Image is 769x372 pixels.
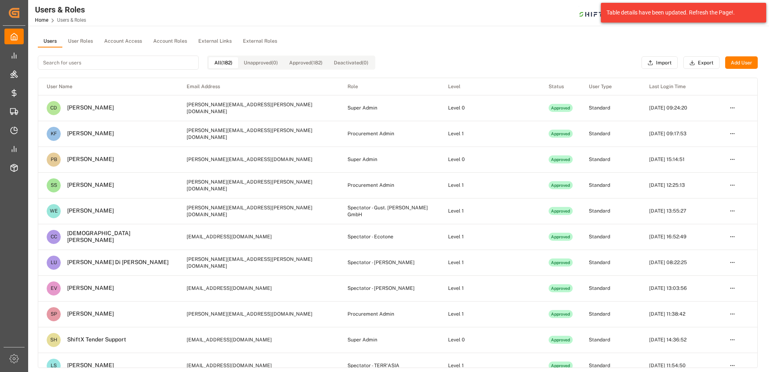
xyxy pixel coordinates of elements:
td: [PERSON_NAME][EMAIL_ADDRESS][PERSON_NAME][DOMAIN_NAME] [178,250,339,275]
div: Approved [549,284,573,292]
button: Users [38,35,62,48]
td: [PERSON_NAME][EMAIL_ADDRESS][DOMAIN_NAME] [178,147,339,172]
td: Level 0 [440,327,540,353]
td: Standard [580,172,641,198]
div: Approved [549,336,573,344]
th: Last Login Time [641,78,721,95]
td: Super Admin [339,327,440,353]
td: [DATE] 16:52:49 [641,224,721,250]
div: [PERSON_NAME] [61,207,114,215]
td: [EMAIL_ADDRESS][DOMAIN_NAME] [178,275,339,301]
img: Bildschirmfoto%202024-11-13%20um%2009.31.44.png_1731487080.png [579,6,619,20]
div: [PERSON_NAME] [61,156,114,163]
div: Approved [549,104,573,112]
button: Approved (182) [284,57,328,68]
button: Import [642,56,678,69]
td: Standard [580,301,641,327]
td: [EMAIL_ADDRESS][DOMAIN_NAME] [178,327,339,353]
td: Level 1 [440,301,540,327]
button: User Roles [62,35,99,48]
div: Approved [549,130,573,138]
button: Deactivated (0) [328,57,374,68]
td: Level 1 [440,198,540,224]
th: User Name [38,78,178,95]
td: Level 1 [440,250,540,275]
td: [EMAIL_ADDRESS][DOMAIN_NAME] [178,224,339,250]
div: Approved [549,258,573,267]
td: Level 1 [440,172,540,198]
th: Status [540,78,580,95]
input: Search for users [38,56,199,70]
div: Users & Roles [35,4,86,16]
button: External Roles [237,35,283,48]
td: [PERSON_NAME][EMAIL_ADDRESS][PERSON_NAME][DOMAIN_NAME] [178,172,339,198]
td: Level 1 [440,121,540,147]
td: Spectator - Gust. [PERSON_NAME] GmbH [339,198,440,224]
th: User Type [580,78,641,95]
div: Approved [549,362,573,370]
td: Level 0 [440,95,540,121]
td: Spectator - [PERSON_NAME] [339,275,440,301]
div: Approved [549,155,573,163]
td: [DATE] 08:22:25 [641,250,721,275]
td: Standard [580,147,641,172]
div: Approved [549,207,573,215]
th: Role [339,78,440,95]
div: Approved [549,233,573,241]
td: [PERSON_NAME][EMAIL_ADDRESS][PERSON_NAME][DOMAIN_NAME] [178,198,339,224]
button: Add User [725,56,758,69]
div: [PERSON_NAME] [61,310,114,318]
td: [DATE] 09:24:20 [641,95,721,121]
td: Procurement Admin [339,121,440,147]
td: [DATE] 13:03:56 [641,275,721,301]
td: [PERSON_NAME][EMAIL_ADDRESS][DOMAIN_NAME] [178,301,339,327]
th: Email Address [178,78,339,95]
button: Unapproved (0) [238,57,284,68]
div: [PERSON_NAME] [61,182,114,189]
td: Standard [580,95,641,121]
div: Approved [549,310,573,318]
div: [PERSON_NAME] [61,130,114,137]
td: [DATE] 09:17:53 [641,121,721,147]
div: [DEMOGRAPHIC_DATA][PERSON_NAME] [61,230,173,244]
td: [PERSON_NAME][EMAIL_ADDRESS][PERSON_NAME][DOMAIN_NAME] [178,121,339,147]
td: Standard [580,121,641,147]
td: [DATE] 15:14:51 [641,147,721,172]
td: Super Admin [339,147,440,172]
td: Level 1 [440,224,540,250]
td: Standard [580,275,641,301]
td: [DATE] 13:55:27 [641,198,721,224]
div: [PERSON_NAME] Di [PERSON_NAME] [61,259,169,266]
td: Level 1 [440,275,540,301]
td: [PERSON_NAME][EMAIL_ADDRESS][PERSON_NAME][DOMAIN_NAME] [178,95,339,121]
div: [PERSON_NAME] [61,104,114,112]
div: Approved [549,181,573,189]
button: Account Access [99,35,148,48]
a: Home [35,17,48,23]
div: [PERSON_NAME] [61,362,114,369]
td: Standard [580,327,641,353]
th: Level [440,78,540,95]
td: Spectator - Ecotone [339,224,440,250]
td: Standard [580,198,641,224]
td: Standard [580,250,641,275]
td: [DATE] 11:38:42 [641,301,721,327]
button: All (182) [209,57,238,68]
td: Standard [580,224,641,250]
div: ShiftX Tender Support [61,336,126,343]
td: Spectator - [PERSON_NAME] [339,250,440,275]
td: [DATE] 12:25:13 [641,172,721,198]
td: Level 0 [440,147,540,172]
div: [PERSON_NAME] [61,285,114,292]
div: Table details have been updated. Refresh the Page!. [607,8,755,17]
td: [DATE] 14:36:52 [641,327,721,353]
td: Procurement Admin [339,301,440,327]
button: Export [683,56,720,69]
td: Super Admin [339,95,440,121]
button: External Links [193,35,237,48]
td: Procurement Admin [339,172,440,198]
button: Account Roles [148,35,193,48]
